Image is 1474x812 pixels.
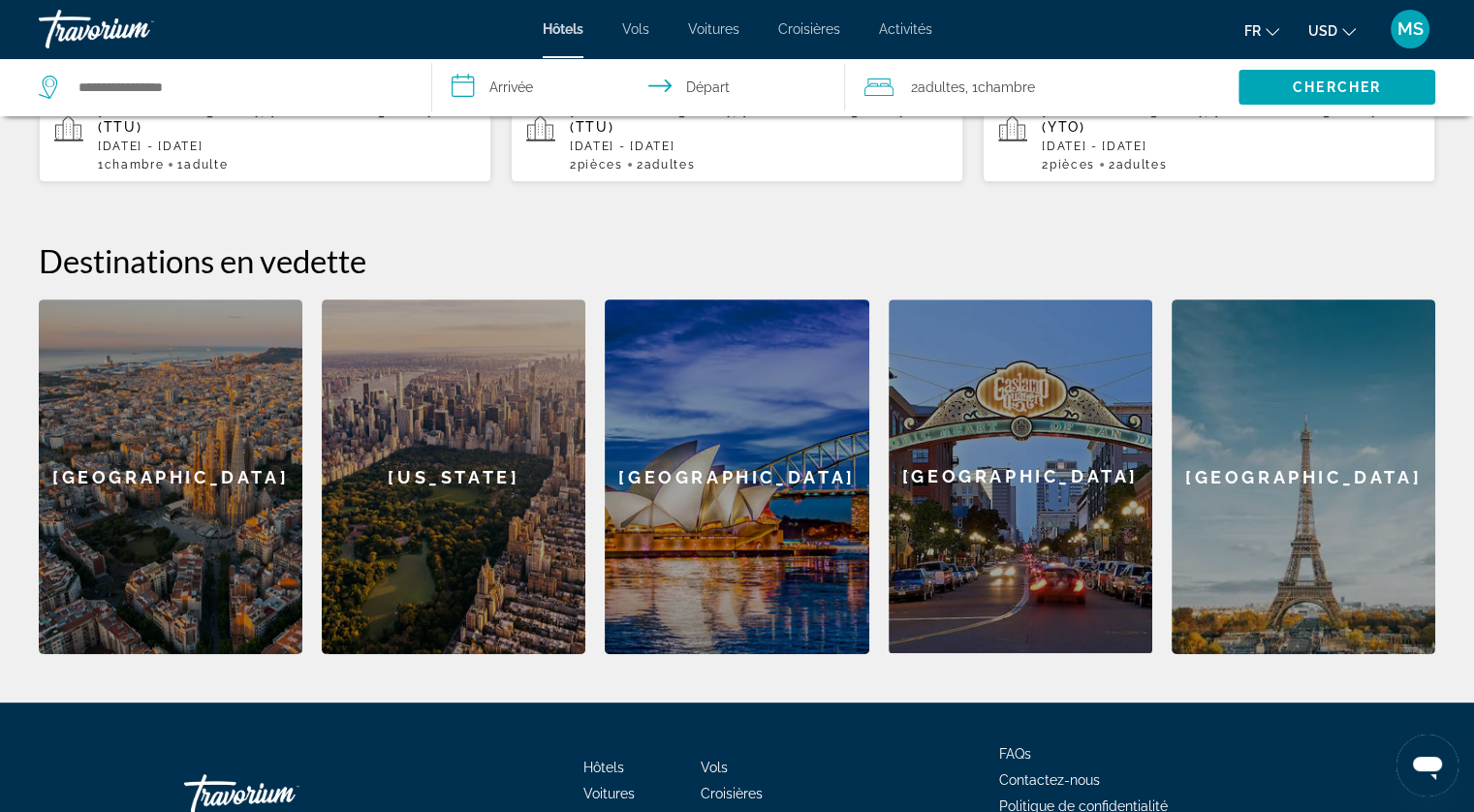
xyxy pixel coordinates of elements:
[583,760,624,775] a: Hôtels
[432,58,845,116] button: Select check in and out date
[978,79,1035,95] span: Chambre
[184,158,228,172] span: Adulte
[778,21,840,37] a: Croisières
[983,77,1435,183] button: Hotels in [GEOGRAPHIC_DATA], [GEOGRAPHIC_DATA], [GEOGRAPHIC_DATA] (YTO)[DATE] - [DATE]2pièces2Adu...
[637,158,695,172] span: 2
[1172,299,1435,654] a: Paris[GEOGRAPHIC_DATA]
[1244,23,1261,39] span: fr
[570,158,623,172] span: 2
[1109,158,1167,172] span: 2
[1042,158,1095,172] span: 2
[879,21,932,37] a: Activités
[1385,9,1435,49] button: User Menu
[1308,16,1356,45] button: Change currency
[605,299,868,654] a: Sydney[GEOGRAPHIC_DATA]
[98,140,476,153] p: [DATE] - [DATE]
[322,299,585,654] a: New York[US_STATE]
[1042,140,1420,153] p: [DATE] - [DATE]
[1050,158,1095,172] span: pièces
[583,786,635,801] a: Voitures
[1396,734,1458,796] iframe: Bouton de lancement de la fenêtre de messagerie
[322,299,585,654] div: [US_STATE]
[1293,79,1381,95] span: Chercher
[889,299,1152,654] a: San Diego[GEOGRAPHIC_DATA]
[39,77,491,183] button: Hotels in Tetouan, Tangier-[GEOGRAPHIC_DATA], [GEOGRAPHIC_DATA] (TTU)[DATE] - [DATE]1Chambre1Adulte
[1244,16,1279,45] button: Change language
[39,299,302,654] div: [GEOGRAPHIC_DATA]
[570,140,948,153] p: [DATE] - [DATE]
[1172,299,1435,654] div: [GEOGRAPHIC_DATA]
[999,772,1100,788] a: Contactez-nous
[965,74,1035,101] span: , 1
[105,158,165,172] span: Chambre
[177,158,228,172] span: 1
[1397,19,1424,39] span: MS
[918,79,965,95] span: Adultes
[622,21,649,37] a: Vols
[845,58,1239,116] button: Travelers: 2 adults, 0 children
[643,158,695,172] span: Adultes
[39,299,302,654] a: Barcelona[GEOGRAPHIC_DATA]
[98,158,164,172] span: 1
[889,299,1152,653] div: [GEOGRAPHIC_DATA]
[701,786,763,801] a: Croisières
[39,4,233,54] a: Travorium
[1239,70,1435,105] button: Search
[605,299,868,654] div: [GEOGRAPHIC_DATA]
[39,241,1435,280] h2: Destinations en vedette
[1115,158,1167,172] span: Adultes
[578,158,623,172] span: pièces
[701,760,728,775] a: Vols
[999,746,1031,762] a: FAQs
[1308,23,1337,39] span: USD
[911,74,965,101] span: 2
[688,21,739,37] a: Voitures
[543,21,583,37] a: Hôtels
[511,77,963,183] button: Hotels in Tetouan, Tangier-[GEOGRAPHIC_DATA], [GEOGRAPHIC_DATA] (TTU)[DATE] - [DATE]2pièces2Adultes
[77,73,402,102] input: Search hotel destination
